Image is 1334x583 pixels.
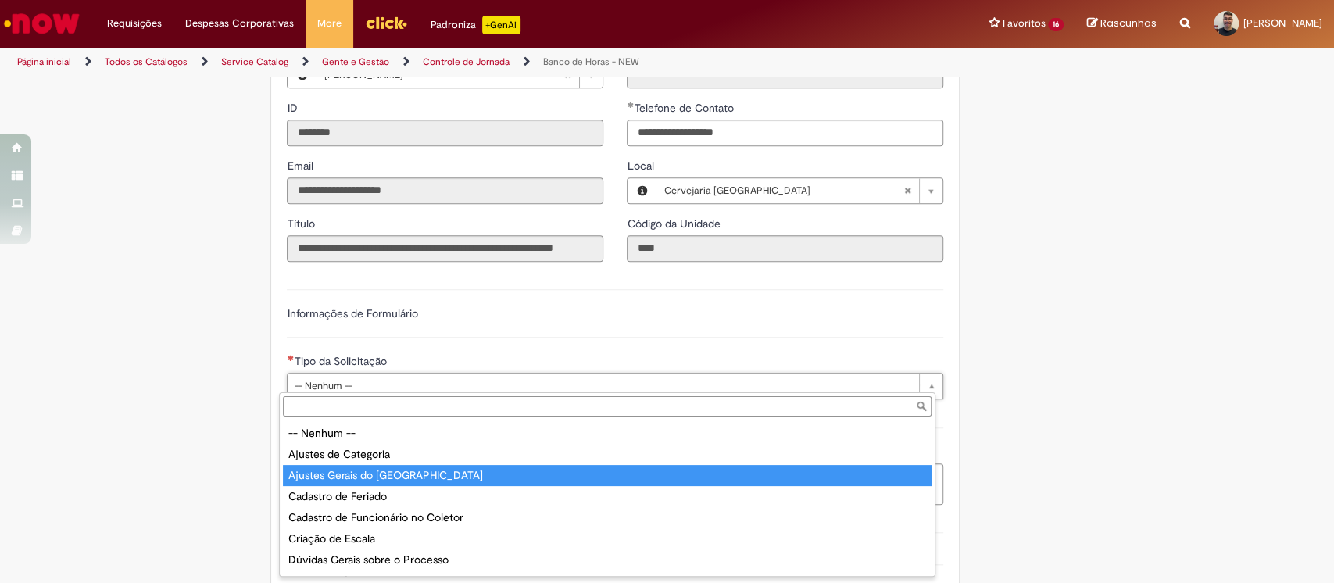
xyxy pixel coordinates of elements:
div: Ajustes Gerais do [GEOGRAPHIC_DATA] [283,465,932,486]
div: -- Nenhum -- [283,423,932,444]
ul: Tipo da Solicitação [280,420,935,576]
div: Criação de Escala [283,528,932,549]
div: Ajustes de Categoria [283,444,932,465]
div: Cadastro de Feriado [283,486,932,507]
div: Cadastro de Funcionário no Coletor [283,507,932,528]
div: Dúvidas Gerais sobre o Processo [283,549,932,570]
